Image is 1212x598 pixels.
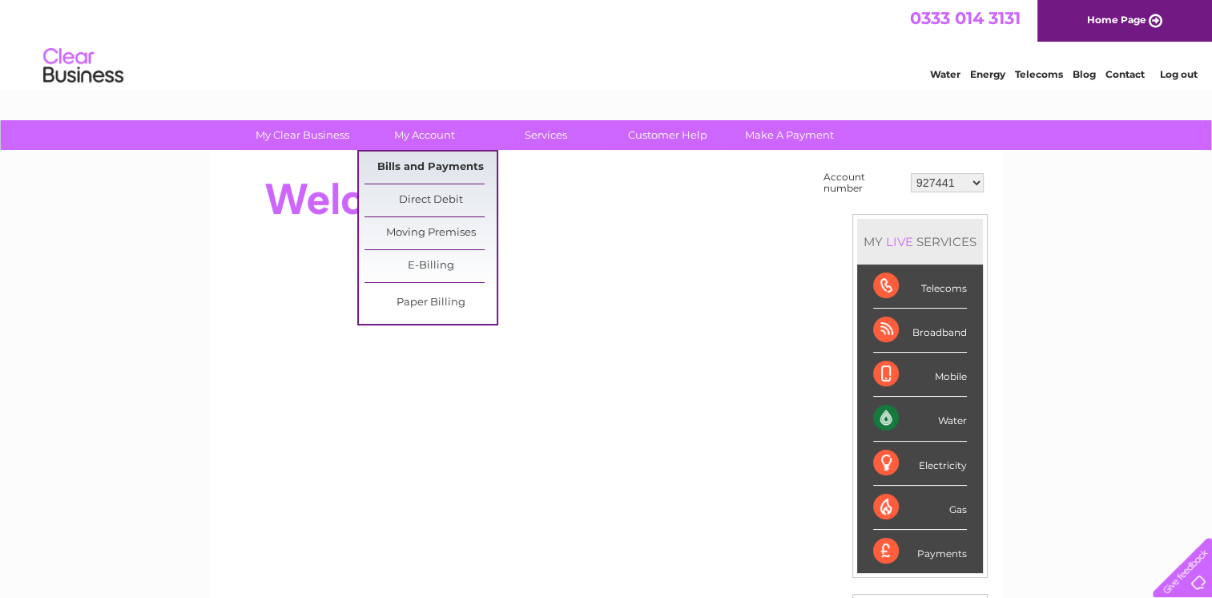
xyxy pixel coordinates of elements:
[873,530,967,573] div: Payments
[930,68,960,80] a: Water
[873,353,967,397] div: Mobile
[228,9,985,78] div: Clear Business is a trading name of Verastar Limited (registered in [GEOGRAPHIC_DATA] No. 3667643...
[364,287,497,319] a: Paper Billing
[970,68,1005,80] a: Energy
[857,219,983,265] div: MY SERVICES
[1105,68,1145,80] a: Contact
[873,486,967,530] div: Gas
[364,217,497,249] a: Moving Premises
[723,120,856,150] a: Make A Payment
[602,120,734,150] a: Customer Help
[873,309,967,353] div: Broadband
[236,120,368,150] a: My Clear Business
[819,168,907,198] td: Account number
[364,152,497,184] a: Bills and Payments
[910,8,1021,28] a: 0333 014 3131
[1159,68,1197,80] a: Log out
[873,442,967,486] div: Electricity
[364,250,497,282] a: E-Billing
[873,397,967,441] div: Water
[1073,68,1096,80] a: Blog
[364,184,497,216] a: Direct Debit
[883,234,916,249] div: LIVE
[873,265,967,309] div: Telecoms
[1015,68,1063,80] a: Telecoms
[42,42,124,91] img: logo.png
[480,120,612,150] a: Services
[358,120,490,150] a: My Account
